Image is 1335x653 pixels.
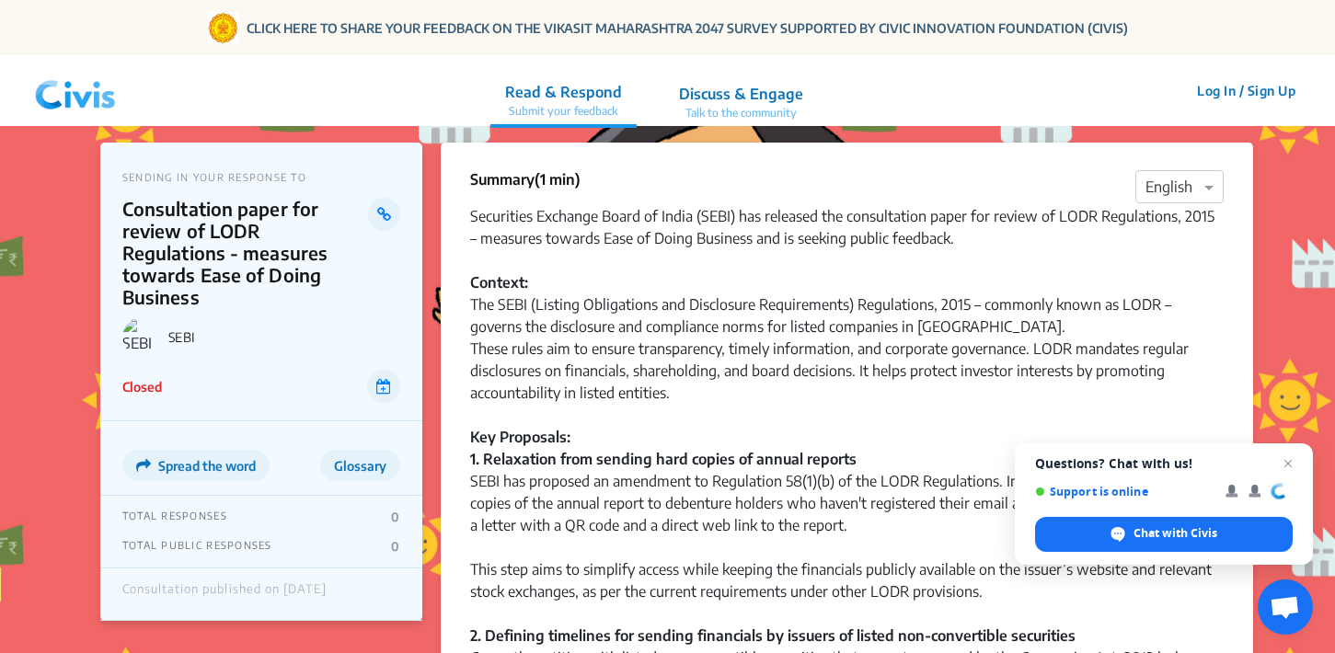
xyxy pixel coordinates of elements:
a: Open chat [1258,579,1313,635]
p: Closed [122,377,162,396]
img: Gom Logo [207,12,239,44]
div: SEBI has proposed an amendment to Regulation 58(1)(b) of the LODR Regulations. Instead of sending... [470,448,1224,558]
p: TOTAL PUBLIC RESPONSES [122,539,272,554]
div: This step aims to simplify access while keeping the financials publicly available on the issuer’s... [470,558,1224,624]
button: Glossary [320,450,400,481]
div: Securities Exchange Board of India (SEBI) has released the consultation paper for review of LODR ... [470,205,1224,271]
span: Questions? Chat with us! [1035,456,1293,471]
div: The SEBI (Listing Obligations and Disclosure Requirements) Regulations, 2015 – commonly known as ... [470,293,1224,338]
p: 0 [391,539,399,554]
span: (1 min) [535,170,581,189]
span: Chat with Civis [1134,525,1217,542]
p: 0 [391,510,399,524]
p: Talk to the community [679,105,803,121]
p: TOTAL RESPONSES [122,510,227,524]
strong: Key Proposals: [470,428,570,446]
span: Chat with Civis [1035,517,1293,552]
strong: 2. Defining timelines for sending financials by issuers of listed non-convertible securities [470,626,1076,645]
p: SENDING IN YOUR RESPONSE TO [122,171,400,183]
p: Summary [470,168,581,190]
button: Log In / Sign Up [1185,76,1307,105]
p: Read & Respond [505,81,622,103]
span: Spread the word [158,458,256,474]
strong: 1. Relaxation from sending hard copies of annual reports [470,450,857,468]
strong: Context: [470,273,528,292]
img: SEBI logo [122,317,161,356]
p: SEBI [168,329,400,345]
div: Consultation published on [DATE] [122,582,327,606]
p: Consultation paper for review of LODR Regulations - measures towards Ease of Doing Business [122,198,368,308]
span: Glossary [334,458,386,474]
div: These rules aim to ensure transparency, timely information, and corporate governance. LODR mandat... [470,338,1224,426]
img: navlogo.png [28,63,123,119]
button: Spread the word [122,450,270,481]
p: Submit your feedback [505,103,622,120]
p: Discuss & Engage [679,83,803,105]
span: Support is online [1035,485,1213,498]
a: CLICK HERE TO SHARE YOUR FEEDBACK ON THE VIKASIT MAHARASHTRA 2047 SURVEY SUPPORTED BY CIVIC INNOV... [247,18,1128,38]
